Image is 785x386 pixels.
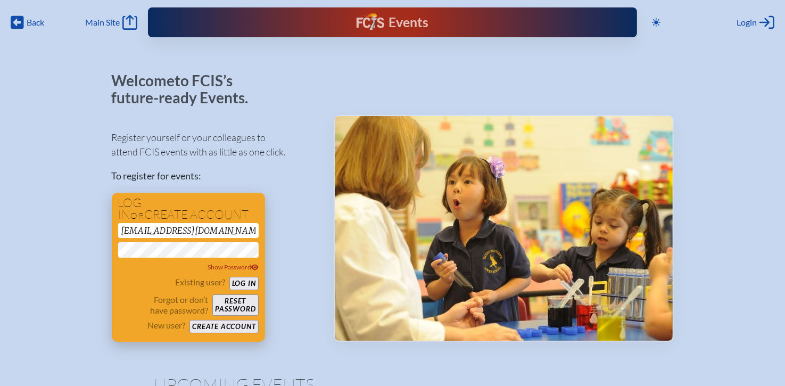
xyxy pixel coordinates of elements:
span: Show Password [208,263,259,271]
span: Main Site [85,17,120,28]
p: Register yourself or your colleagues to attend FCIS events with as little as one click. [112,130,317,159]
span: Login [737,17,757,28]
span: or [131,210,144,221]
p: Existing user? [175,277,225,288]
div: FCIS Events — Future ready [287,13,498,32]
a: Main Site [85,15,137,30]
img: Events [335,116,673,341]
p: New user? [147,320,185,331]
button: Resetpassword [212,294,258,316]
span: Back [27,17,44,28]
h1: Log in create account [118,197,259,221]
input: Email [118,223,259,238]
p: Forgot or don’t have password? [118,294,209,316]
button: Log in [229,277,259,290]
p: To register for events: [112,169,317,183]
button: Create account [189,320,258,333]
p: Welcome to FCIS’s future-ready Events. [112,72,261,106]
